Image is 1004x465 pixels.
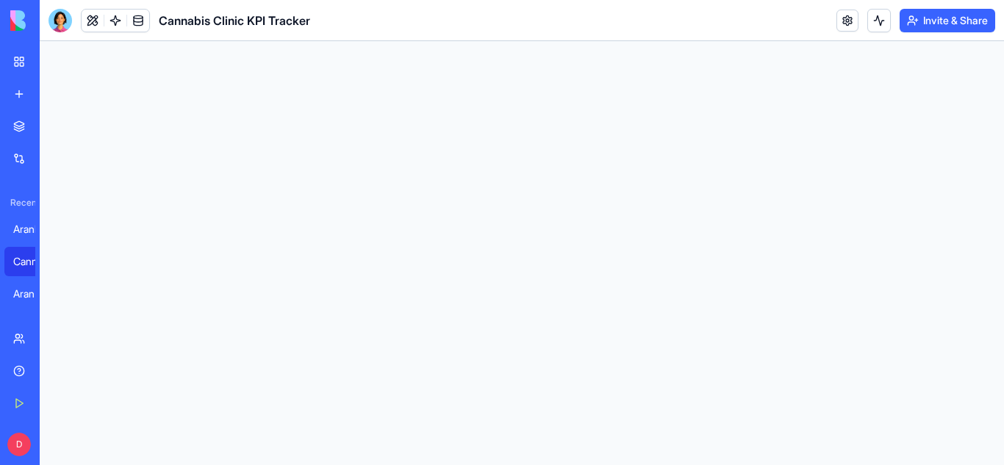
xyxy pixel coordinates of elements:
[10,10,101,31] img: logo
[7,433,31,456] span: D
[13,254,54,269] div: Cannabis Clinic KPI Tracker
[4,215,63,244] a: Arankan Production Tracker
[4,197,35,209] span: Recent
[4,247,63,276] a: Cannabis Clinic KPI Tracker
[4,279,63,309] a: Aran Therapeutics KPI Tracker
[13,286,54,301] div: Aran Therapeutics KPI Tracker
[13,222,54,237] div: Arankan Production Tracker
[159,12,310,29] span: Cannabis Clinic KPI Tracker
[900,9,995,32] button: Invite & Share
